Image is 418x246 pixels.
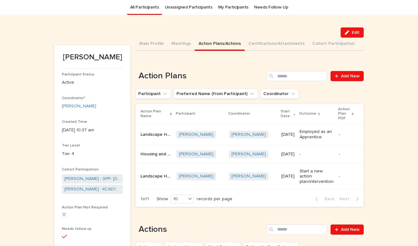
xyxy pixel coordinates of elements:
[179,174,213,179] a: [PERSON_NAME]
[331,71,364,81] a: Add New
[140,131,173,137] p: Landscape Horticulturist Level 1
[135,38,168,51] button: Main Profile
[62,96,85,100] span: Coordinator*
[171,196,186,202] div: 10
[62,144,80,147] span: Tier Level
[135,124,364,145] tr: Landscape Horticulturist Level 1Landscape Horticulturist Level 1 [PERSON_NAME] [PERSON_NAME] [DAT...
[62,79,123,86] p: Active
[140,172,173,179] p: Landscape Horticulture Pre-apprenticeship program
[339,132,354,137] p: -
[62,127,123,134] p: [DATE] 10:37 am
[341,227,360,232] span: Add New
[62,53,123,62] p: [PERSON_NAME]
[174,89,258,99] button: Preferred Name (from Participant)
[168,38,195,51] button: Meetings
[231,132,266,137] a: [PERSON_NAME]
[331,225,364,235] a: Add New
[260,89,299,99] button: Coordinator
[310,196,337,202] button: Back
[341,74,360,78] span: Add New
[197,196,232,202] p: records per page
[140,108,168,120] p: Action Plan Name
[62,73,94,76] span: Participant Status
[140,150,173,157] p: Housing and Employment
[62,168,99,171] span: Cohort Participation
[281,108,292,120] p: Start Date
[62,227,92,231] span: Needs follow up
[179,152,213,157] a: [PERSON_NAME]
[341,27,364,38] button: Edit
[231,174,266,179] a: [PERSON_NAME]
[299,110,316,117] p: Outcome
[321,197,334,201] span: Back
[179,132,213,137] a: [PERSON_NAME]
[300,169,334,184] p: Start a new action plan/intervention
[135,71,264,81] h1: Action Plans
[339,197,353,201] span: Next
[135,89,171,99] button: Participant
[157,196,168,202] p: Show
[135,145,364,163] tr: Housing and EmploymentHousing and Employment [PERSON_NAME] [PERSON_NAME] [DATE]--
[337,196,364,202] button: Next
[267,225,327,235] input: Search
[195,38,245,51] button: Action Plans/Actions
[231,152,266,157] a: [PERSON_NAME]
[135,163,364,189] tr: Landscape Horticulture Pre-apprenticeship programLandscape Horticulture Pre-apprenticeship progra...
[308,38,358,51] button: Cohort Participation
[64,176,120,182] a: [PERSON_NAME] - SPP- [DATE]
[281,152,295,157] p: [DATE]
[176,110,195,117] p: Participant
[245,38,308,51] button: Certifications/Attachments
[62,151,123,157] p: Tier 4
[300,152,334,157] p: -
[300,129,334,140] p: Employed as an Apprentice
[62,206,108,209] span: Action Plan Not Required
[62,120,87,124] span: Created Time
[339,152,354,157] p: -
[281,174,295,179] p: [DATE]
[352,30,360,35] span: Edit
[64,186,120,193] a: [PERSON_NAME] - KCAD12- [DATE]
[228,110,250,117] p: Coordinator
[62,103,96,110] a: [PERSON_NAME]
[135,225,264,235] h1: Actions
[135,191,154,207] p: 1 of 1
[281,132,295,137] p: [DATE]
[267,71,327,81] input: Search
[338,106,350,122] p: Action Plan PDF
[339,174,354,179] p: -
